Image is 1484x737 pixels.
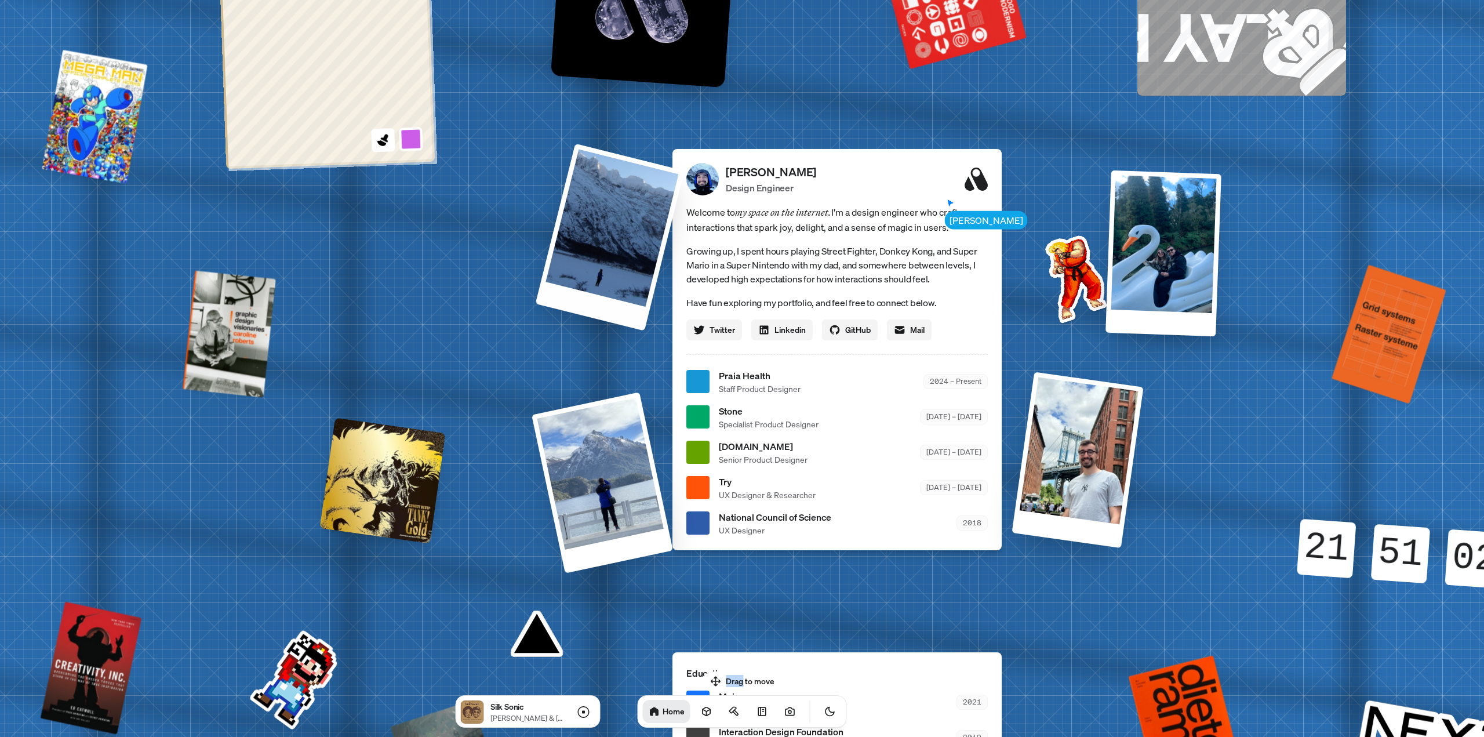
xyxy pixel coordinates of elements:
span: GitHub [845,324,871,336]
p: Have fun exploring my portfolio, and feel free to connect below. [686,295,988,310]
div: [DATE] – [DATE] [920,480,988,495]
span: Try [719,475,816,489]
span: Stone [719,404,819,418]
span: Welcome to I'm a design engineer who crafts interactions that spark joy, delight, and a sense of ... [686,205,988,235]
button: Toggle Theme [819,700,842,723]
a: Mail [887,320,932,340]
a: Linkedin [751,320,813,340]
span: National Council of Science [719,510,831,524]
p: Education [686,666,988,680]
img: Profile Picture [686,163,719,195]
span: Staff Product Designer [719,383,801,395]
h1: Home [663,706,685,717]
div: [DATE] – [DATE] [920,445,988,459]
div: 2024 – Present [923,374,988,389]
p: [PERSON_NAME] & [PERSON_NAME] .Paak [490,713,565,724]
span: Mail [910,324,925,336]
div: [DATE] – [DATE] [920,409,988,424]
p: [PERSON_NAME] [726,164,816,181]
p: Silk Sonic [490,700,565,713]
a: GitHub [822,320,878,340]
span: Linkedin [774,324,806,336]
div: 2021 [956,695,988,709]
span: Twitter [710,324,735,336]
span: Senior Product Designer [719,453,808,466]
span: UX Designer [719,524,831,536]
span: [DOMAIN_NAME] [719,440,808,453]
a: Home [643,700,690,723]
div: 2018 [956,515,988,530]
p: Design Engineer [726,181,816,195]
span: UX Designer & Researcher [719,489,816,501]
a: Twitter [686,320,742,340]
span: Praia Health [719,369,801,383]
em: my space on the internet. [735,206,831,218]
p: Growing up, I spent hours playing Street Fighter, Donkey Kong, and Super Mario in a Super Nintend... [686,244,988,286]
span: Specialist Product Designer [719,418,819,430]
img: Profile example [1015,218,1132,335]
